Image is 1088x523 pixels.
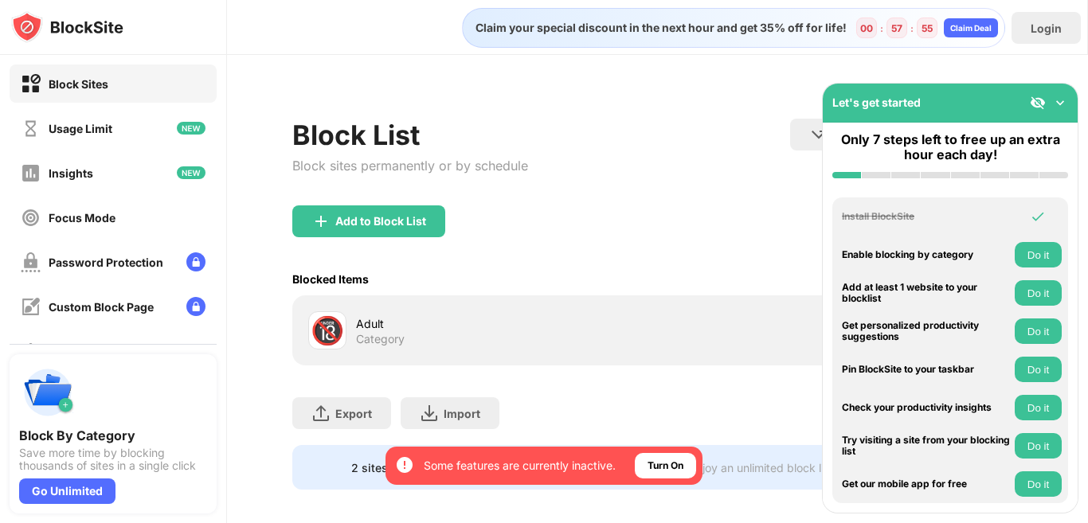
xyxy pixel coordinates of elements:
[335,215,426,228] div: Add to Block List
[1015,357,1062,382] button: Do it
[424,458,616,474] div: Some features are currently inactive.
[19,478,115,504] div: Go Unlimited
[21,74,41,94] img: block-on.svg
[335,407,372,420] div: Export
[860,22,873,34] div: 00
[49,256,163,269] div: Password Protection
[177,122,205,135] img: new-icon.svg
[292,158,528,174] div: Block sites permanently or by schedule
[907,19,917,37] div: :
[311,314,344,347] div: 🔞
[19,364,76,421] img: push-categories.svg
[1015,395,1062,420] button: Do it
[292,272,369,286] div: Blocked Items
[1030,209,1046,224] img: omni-check.svg
[356,315,658,332] div: Adult
[21,208,41,228] img: focus-off.svg
[351,461,541,474] div: 2 sites left to add to your block list.
[177,166,205,179] img: new-icon.svg
[21,163,41,183] img: insights-off.svg
[842,402,1011,413] div: Check your productivity insights
[395,455,414,474] img: error-circle-white.svg
[1015,242,1062,267] button: Do it
[891,22,902,34] div: 57
[842,435,1011,458] div: Try visiting a site from your blocking list
[356,332,405,346] div: Category
[49,77,108,91] div: Block Sites
[21,342,41,361] img: settings-off.svg
[49,300,154,314] div: Custom Block Page
[842,211,1011,222] div: Install BlockSite
[832,96,921,109] div: Let's get started
[877,19,886,37] div: :
[842,320,1011,343] div: Get personalized productivity suggestions
[1015,318,1062,344] button: Do it
[842,249,1011,260] div: Enable blocking by category
[186,252,205,271] img: lock-menu.svg
[1031,21,1062,35] div: Login
[49,122,112,135] div: Usage Limit
[842,364,1011,375] div: Pin BlockSite to your taskbar
[11,11,123,43] img: logo-blocksite.svg
[292,119,528,151] div: Block List
[21,119,41,139] img: time-usage-off.svg
[186,297,205,316] img: lock-menu.svg
[950,23,992,33] div: Claim Deal
[1015,433,1062,459] button: Do it
[842,478,1011,490] div: Get our mobile app for free
[922,22,933,34] div: 55
[842,282,1011,305] div: Add at least 1 website to your blocklist
[19,427,207,443] div: Block By Category
[49,211,115,224] div: Focus Mode
[49,166,93,180] div: Insights
[21,297,41,317] img: customize-block-page-off.svg
[1015,280,1062,306] button: Do it
[832,132,1068,162] div: Only 7 steps left to free up an extra hour each day!
[1030,95,1046,111] img: eye-not-visible.svg
[21,252,41,272] img: password-protection-off.svg
[466,21,847,35] div: Claim your special discount in the next hour and get 35% off for life!
[648,458,683,474] div: Turn On
[1052,95,1068,111] img: omni-setup-toggle.svg
[1015,471,1062,497] button: Do it
[444,407,480,420] div: Import
[19,447,207,472] div: Save more time by blocking thousands of sites in a single click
